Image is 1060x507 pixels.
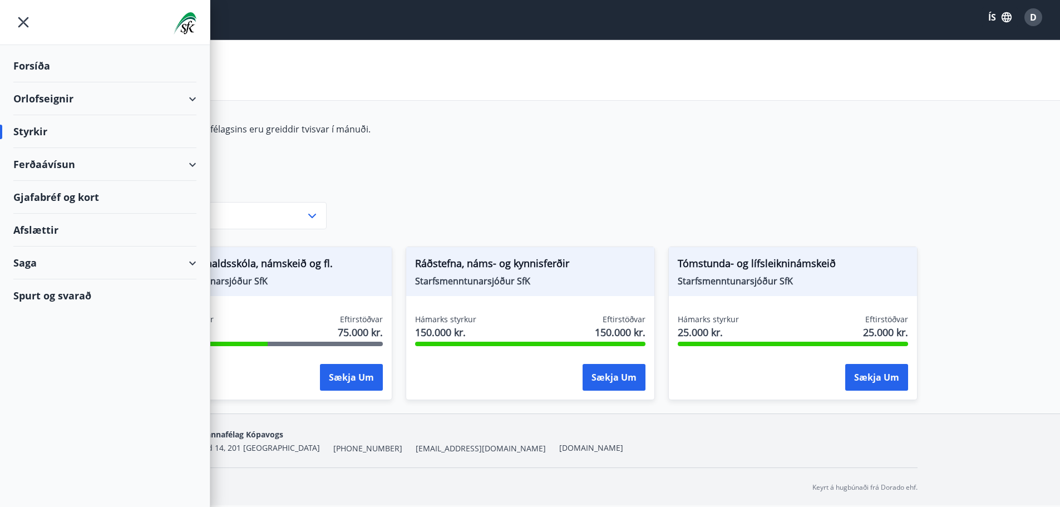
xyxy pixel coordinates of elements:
[13,115,196,148] div: Styrkir
[845,364,908,391] button: Sækja um
[1030,11,1037,23] span: D
[152,275,383,287] span: Starfsmenntunarsjóður SfK
[559,442,623,453] a: [DOMAIN_NAME]
[143,189,327,200] label: Flokkur
[152,256,383,275] span: Nám í framhaldsskóla, námskeið og fl.
[13,12,33,32] button: menu
[13,214,196,247] div: Afslættir
[678,314,739,325] span: Hámarks styrkur
[338,325,383,339] span: 75.000 kr.
[583,364,645,391] button: Sækja um
[812,483,918,493] p: Keyrt á hugbúnaði frá Dorado ehf.
[143,123,668,135] p: Styrkir á vegum félagsins eru greiddir tvisvar í mánuði.
[865,314,908,325] span: Eftirstöðvar
[678,325,739,339] span: 25.000 kr.
[863,325,908,339] span: 25.000 kr.
[416,443,546,454] span: [EMAIL_ADDRESS][DOMAIN_NAME]
[415,275,645,287] span: Starfsmenntunarsjóður SfK
[678,275,908,287] span: Starfsmenntunarsjóður SfK
[678,256,908,275] span: Tómstunda- og lífsleikninámskeið
[13,181,196,214] div: Gjafabréf og kort
[320,364,383,391] button: Sækja um
[1020,4,1047,31] button: D
[13,247,196,279] div: Saga
[603,314,645,325] span: Eftirstöðvar
[415,325,476,339] span: 150.000 kr.
[13,50,196,82] div: Forsíða
[13,82,196,115] div: Orlofseignir
[174,12,196,35] img: union_logo
[595,325,645,339] span: 150.000 kr.
[340,314,383,325] span: Eftirstöðvar
[13,148,196,181] div: Ferðaávísun
[13,279,196,312] div: Spurt og svarað
[415,314,476,325] span: Hámarks styrkur
[176,442,320,453] span: Bæjarlind 14, 201 [GEOGRAPHIC_DATA]
[415,256,645,275] span: Ráðstefna, náms- og kynnisferðir
[333,443,402,454] span: [PHONE_NUMBER]
[982,7,1018,27] button: ÍS
[176,429,283,440] span: Starfsmannafélag Kópavogs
